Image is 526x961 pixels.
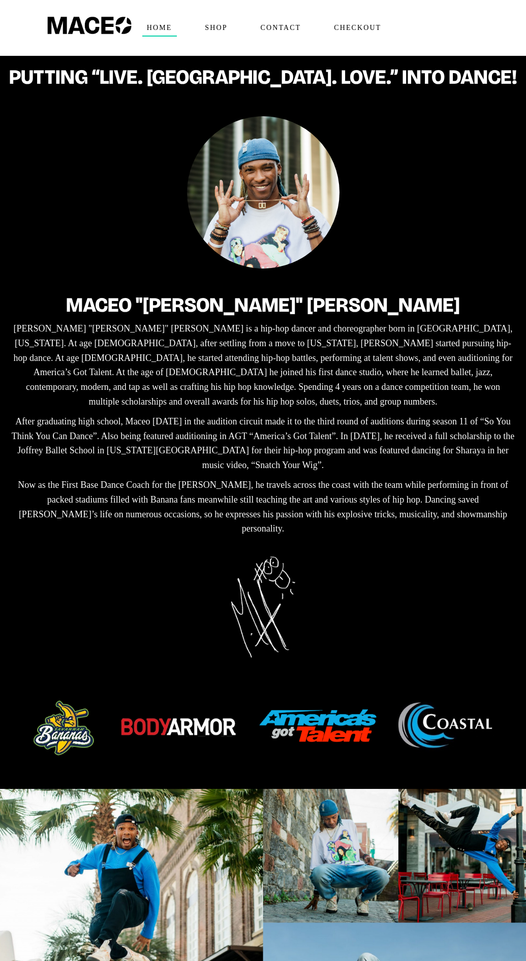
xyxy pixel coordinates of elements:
[10,414,516,473] p: After graduating high school, Maceo [DATE] in the audition circuit made it to the third round of ...
[10,478,516,536] p: Now as the First Base Dance Coach for the [PERSON_NAME], he travels across the coast with the tea...
[231,556,295,658] img: Maceo Harrison Signature
[142,20,176,36] span: Home
[329,20,385,36] span: Checkout
[10,294,516,316] h2: Maceo "[PERSON_NAME]" [PERSON_NAME]
[256,20,305,36] span: Contact
[200,20,231,36] span: Shop
[10,321,516,409] p: [PERSON_NAME] "[PERSON_NAME]" [PERSON_NAME] is a hip-hop dancer and choreographer born in [GEOGRA...
[22,699,505,758] img: brands_maceo
[187,116,339,269] img: Maceo Harrison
